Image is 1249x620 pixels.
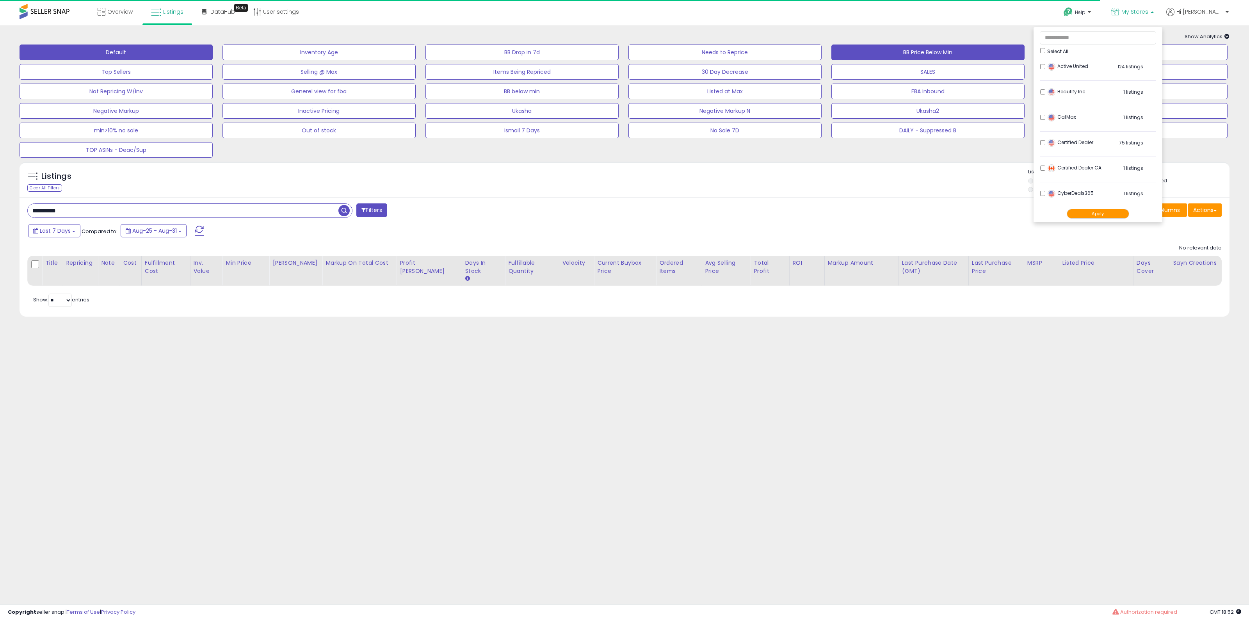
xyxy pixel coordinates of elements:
[1185,33,1229,40] span: Show Analytics
[1119,139,1143,146] span: 75 listings
[66,259,94,267] div: Repricing
[465,275,470,282] small: Days In Stock.
[1028,168,1229,176] p: Listing States:
[705,259,747,275] div: Avg Selling Price
[222,103,416,119] button: Inactive Pricing
[828,259,895,267] div: Markup Amount
[1048,63,1088,69] span: Active United
[356,203,387,217] button: Filters
[1117,63,1143,70] span: 124 listings
[972,259,1021,275] div: Last Purchase Price
[1048,114,1076,120] span: CafMax
[20,103,213,119] button: Negative Markup
[628,64,822,80] button: 30 Day Decrease
[1048,88,1085,95] span: Beautify Inc
[902,259,965,275] div: Last Purchase Date (GMT)
[27,184,62,192] div: Clear All Filters
[1057,1,1099,25] a: Help
[628,123,822,138] button: No Sale 7D
[597,259,653,275] div: Current Buybox Price
[831,123,1025,138] button: DAILY - Suppressed B
[20,64,213,80] button: Top Sellers
[628,84,822,99] button: Listed at Max
[222,45,416,60] button: Inventory Age
[41,171,71,182] h5: Listings
[831,45,1025,60] button: BB Price Below Min
[1137,259,1167,275] div: Days Cover
[400,259,458,275] div: Profit [PERSON_NAME]
[465,259,502,275] div: Days In Stock
[1024,256,1059,286] th: CSV column name: cust_attr_1_MSRP
[20,142,213,158] button: TOP ASINs - Deac/Sup
[226,259,266,267] div: Min Price
[1155,206,1180,214] span: Columns
[1123,89,1143,95] span: 1 listings
[562,259,591,267] div: Velocity
[1048,63,1055,71] img: usa.png
[1075,9,1085,16] span: Help
[1048,114,1055,121] img: usa.png
[1062,259,1130,267] div: Listed Price
[831,84,1025,99] button: FBA Inbound
[132,227,177,235] span: Aug-25 - Aug-31
[20,45,213,60] button: Default
[1173,259,1219,267] div: Sayn Creations
[145,259,187,275] div: Fulfillment Cost
[101,259,116,267] div: Note
[1048,164,1101,171] span: Certified Dealer CA
[1027,259,1056,267] div: MSRP
[194,259,219,275] div: Inv. value
[425,103,619,119] button: Ukasha
[754,259,786,275] div: Total Profit
[1063,7,1073,17] i: Get Help
[222,123,416,138] button: Out of stock
[1048,190,1094,196] span: CyberDeals365
[28,224,80,237] button: Last 7 Days
[425,123,619,138] button: Ismail 7 Days
[1048,164,1055,172] img: canada.png
[1048,139,1055,147] img: usa.png
[1176,8,1223,16] span: Hi [PERSON_NAME]
[1048,190,1055,198] img: usa.png
[659,259,698,275] div: Ordered Items
[234,4,248,12] div: Tooltip anchor
[1048,88,1055,96] img: usa.png
[1179,244,1222,252] div: No relevant data
[1150,203,1187,217] button: Columns
[1123,114,1143,121] span: 1 listings
[222,64,416,80] button: Selling @ Max
[1048,139,1093,146] span: Certified Dealer
[793,259,821,267] div: ROI
[508,259,555,275] div: Fulfillable Quantity
[222,84,416,99] button: Generel view for fba
[322,256,397,286] th: The percentage added to the cost of goods (COGS) that forms the calculator for Min & Max prices.
[163,8,183,16] span: Listings
[326,259,393,267] div: Markup on Total Cost
[272,259,319,267] div: [PERSON_NAME]
[1188,203,1222,217] button: Actions
[1166,8,1229,25] a: Hi [PERSON_NAME]
[45,259,59,267] div: Title
[40,227,71,235] span: Last 7 Days
[831,103,1025,119] button: Ukasha2
[123,259,138,267] div: Cost
[20,123,213,138] button: min>10% no sale
[1170,256,1222,286] th: CSV column name: cust_attr_5_Sayn Creations
[82,228,117,235] span: Compared to:
[425,64,619,80] button: Items Being Repriced
[831,64,1025,80] button: SALES
[107,8,133,16] span: Overview
[20,84,213,99] button: Not Repricing W/Inv
[121,224,187,237] button: Aug-25 - Aug-31
[1047,48,1068,55] span: Select All
[425,45,619,60] button: BB Drop in 7d
[1067,209,1129,219] button: Apply
[1123,190,1143,197] span: 1 listings
[628,45,822,60] button: Needs to Reprice
[33,296,89,303] span: Show: entries
[1121,8,1148,16] span: My Stores
[425,84,619,99] button: BB below min
[628,103,822,119] button: Negative Markup N
[210,8,235,16] span: DataHub
[1123,165,1143,171] span: 1 listings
